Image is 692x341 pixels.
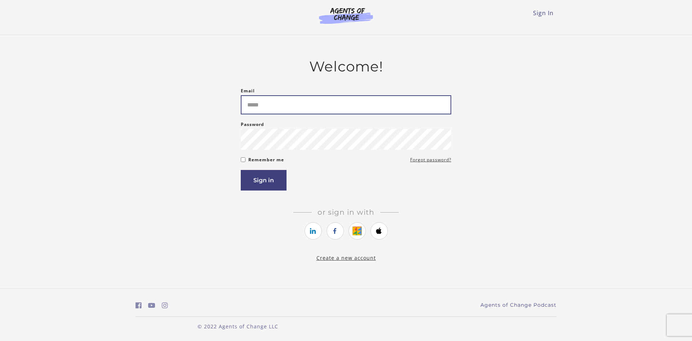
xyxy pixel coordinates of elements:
[305,222,322,240] a: https://courses.thinkific.com/users/auth/linkedin?ss%5Breferral%5D=&ss%5Buser_return_to%5D=&ss%5B...
[533,9,554,17] a: Sign In
[136,300,142,311] a: https://www.facebook.com/groups/aswbtestprep (Open in a new window)
[311,7,381,24] img: Agents of Change Logo
[241,87,255,95] label: Email
[316,254,376,261] a: Create a new account
[241,170,287,191] button: Sign in
[410,156,451,164] a: Forgot password?
[480,301,556,309] a: Agents of Change Podcast
[248,156,284,164] label: Remember me
[162,300,168,311] a: https://www.instagram.com/agentsofchangeprep/ (Open in a new window)
[371,222,388,240] a: https://courses.thinkific.com/users/auth/apple?ss%5Breferral%5D=&ss%5Buser_return_to%5D=&ss%5Bvis...
[312,208,380,217] span: Or sign in with
[327,222,344,240] a: https://courses.thinkific.com/users/auth/facebook?ss%5Breferral%5D=&ss%5Buser_return_to%5D=&ss%5B...
[241,58,451,75] h2: Welcome!
[349,222,366,240] a: https://courses.thinkific.com/users/auth/google?ss%5Breferral%5D=&ss%5Buser_return_to%5D=&ss%5Bvi...
[241,120,264,129] label: Password
[162,302,168,309] i: https://www.instagram.com/agentsofchangeprep/ (Open in a new window)
[148,302,155,309] i: https://www.youtube.com/c/AgentsofChangeTestPrepbyMeaganMitchell (Open in a new window)
[148,300,155,311] a: https://www.youtube.com/c/AgentsofChangeTestPrepbyMeaganMitchell (Open in a new window)
[136,323,340,330] p: © 2022 Agents of Change LLC
[136,302,142,309] i: https://www.facebook.com/groups/aswbtestprep (Open in a new window)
